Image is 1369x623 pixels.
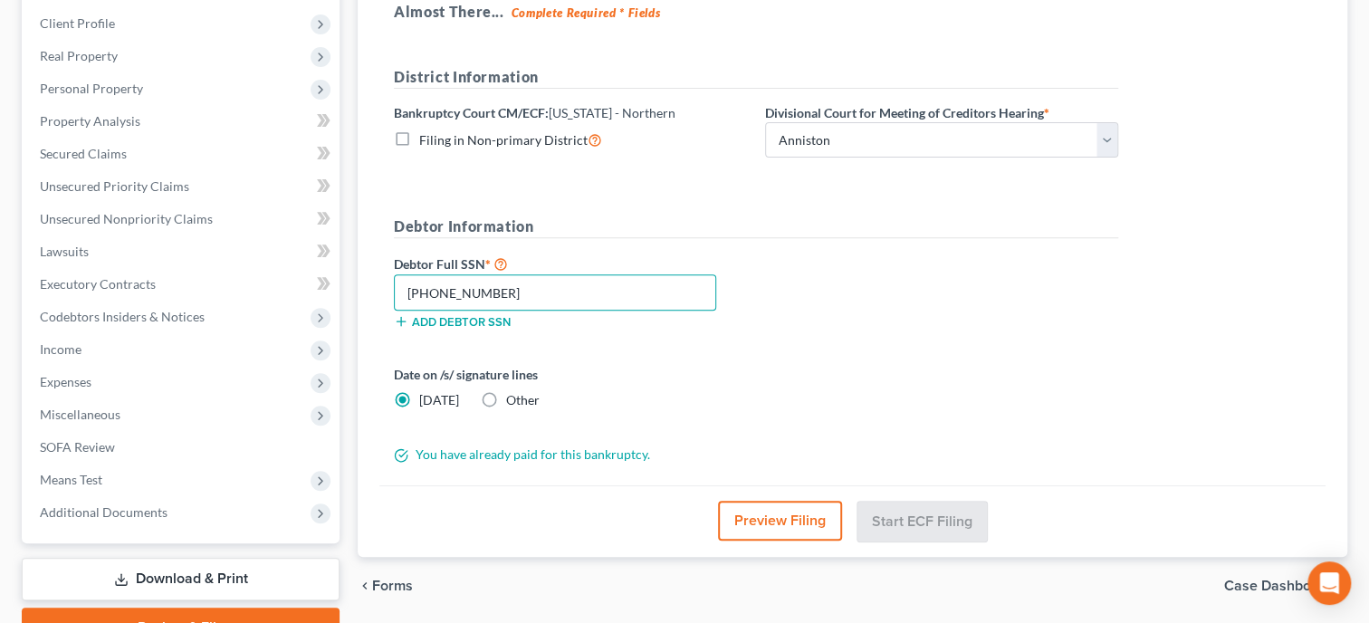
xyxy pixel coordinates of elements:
a: SOFA Review [25,431,340,464]
span: Income [40,341,81,357]
span: Lawsuits [40,244,89,259]
span: Miscellaneous [40,407,120,422]
a: Lawsuits [25,235,340,268]
div: Open Intercom Messenger [1307,561,1351,605]
span: Forms [372,579,413,593]
button: Start ECF Filing [857,501,988,542]
a: Executory Contracts [25,268,340,301]
button: Preview Filing [718,501,842,541]
input: XXX-XX-XXXX [394,274,716,311]
a: Unsecured Priority Claims [25,170,340,203]
span: [US_STATE] - Northern [549,105,675,120]
span: Executory Contracts [40,276,156,292]
span: Means Test [40,472,102,487]
button: chevron_left Forms [358,579,437,593]
span: Codebtors Insiders & Notices [40,309,205,324]
span: Expenses [40,374,91,389]
label: Bankruptcy Court CM/ECF: [394,103,675,122]
span: [DATE] [419,392,459,407]
span: Case Dashboard [1224,579,1333,593]
a: Unsecured Nonpriority Claims [25,203,340,235]
span: Real Property [40,48,118,63]
label: Divisional Court for Meeting of Creditors Hearing [765,103,1049,122]
a: Download & Print [22,558,340,600]
span: Property Analysis [40,113,140,129]
span: Filing in Non-primary District [419,132,588,148]
span: Other [506,392,540,407]
h5: Almost There... [394,1,1311,23]
i: chevron_left [358,579,372,593]
label: Debtor Full SSN [385,253,756,274]
div: You have already paid for this bankruptcy. [385,446,1127,464]
a: Secured Claims [25,138,340,170]
h5: District Information [394,66,1118,89]
h5: Debtor Information [394,216,1118,238]
span: Personal Property [40,81,143,96]
span: Unsecured Nonpriority Claims [40,211,213,226]
label: Date on /s/ signature lines [394,365,747,384]
button: Add debtor SSN [394,314,511,329]
span: Unsecured Priority Claims [40,178,189,194]
span: Secured Claims [40,146,127,161]
a: Case Dashboard chevron_right [1224,579,1347,593]
span: Additional Documents [40,504,168,520]
a: Property Analysis [25,105,340,138]
span: SOFA Review [40,439,115,455]
strong: Complete Required * Fields [512,5,661,20]
span: Client Profile [40,15,115,31]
